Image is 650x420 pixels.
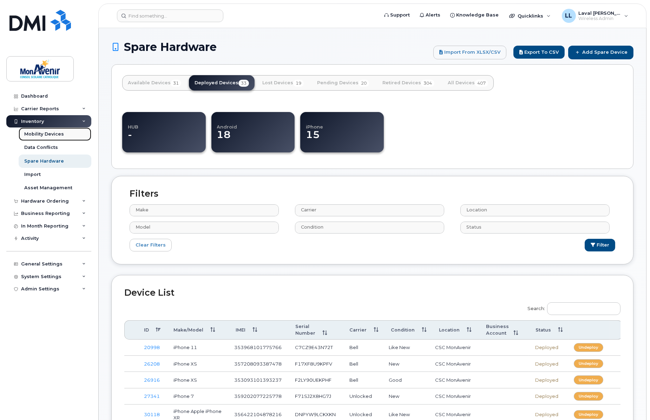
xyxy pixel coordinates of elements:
[359,80,369,87] span: 20
[442,75,494,91] a: All Devices407
[144,344,160,350] a: 20998
[306,117,384,129] h4: iPhone
[377,75,440,91] a: Retired Devices304
[257,75,309,91] a: Lost Devices19
[130,239,172,252] a: Clear Filters
[289,320,343,340] th: Serial Number: activate to sort column ascending
[433,320,480,340] th: Location: activate to sort column ascending
[217,117,289,129] h4: Android
[574,410,603,419] a: Undeploy
[585,239,615,252] button: Filter
[228,356,289,372] td: 357208093387478
[306,129,384,147] dd: 15
[293,80,304,87] span: 19
[343,356,383,372] td: Bell
[574,375,603,384] a: Undeploy
[433,46,506,59] a: Import from XLSX/CSV
[382,340,429,356] td: Like New
[574,392,603,401] a: Undeploy
[343,320,385,340] th: Carrier: activate to sort column ascending
[228,340,289,356] td: 353968101775766
[429,372,480,388] td: CSC MonAvenir
[535,344,558,350] span: Deployed
[167,372,228,388] td: iPhone XS
[429,340,480,356] td: CSC MonAvenir
[547,302,621,315] input: Search:
[189,75,255,91] a: Deployed Devices33
[382,388,429,405] td: New
[167,320,229,340] th: Make/Model: activate to sort column ascending
[535,377,558,383] span: Deployed
[144,393,160,399] a: 27341
[228,372,289,388] td: 353093101393237
[238,80,249,87] span: 33
[429,388,480,405] td: CSC MonAvenir
[529,320,569,340] th: Status: activate to sort column ascending
[343,372,383,388] td: Bell
[523,298,621,317] label: Search:
[229,320,289,340] th: IMEI: activate to sort column ascending
[144,361,160,367] a: 26208
[568,46,633,59] a: Add Spare Device
[535,412,558,417] span: Deployed
[128,117,199,129] h4: HUB
[385,320,433,340] th: Condition: activate to sort column ascending
[289,356,343,372] td: F17XF8U9KPFV
[128,129,199,147] dd: -
[574,359,603,368] a: Undeploy
[228,388,289,405] td: 359202077225778
[535,361,558,367] span: Deployed
[167,356,228,372] td: iPhone XS
[421,80,434,87] span: 304
[382,372,429,388] td: Good
[311,75,375,91] a: Pending Devices20
[217,129,289,147] dd: 18
[289,388,343,405] td: F71SJ2X8HG7J
[138,320,167,340] th: ID: activate to sort column descending
[343,388,383,405] td: Unlocked
[122,75,187,91] a: Available Devices31
[111,41,430,53] h1: Spare Hardware
[144,377,160,383] a: 26916
[124,189,621,199] h2: Filters
[382,356,429,372] td: New
[289,340,343,356] td: C7CZ9E43N72T
[574,343,603,352] a: Undeploy
[171,80,181,87] span: 31
[124,288,621,298] h2: Device List
[429,356,480,372] td: CSC MonAvenir
[144,412,160,417] a: 30118
[513,46,565,59] button: Export to CSV
[535,393,558,399] span: Deployed
[480,320,529,340] th: Business Account: activate to sort column ascending
[475,80,488,87] span: 407
[289,372,343,388] td: F2LY90UEKPHF
[167,340,228,356] td: iPhone 11
[167,388,228,405] td: iPhone 7
[343,340,383,356] td: Bell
